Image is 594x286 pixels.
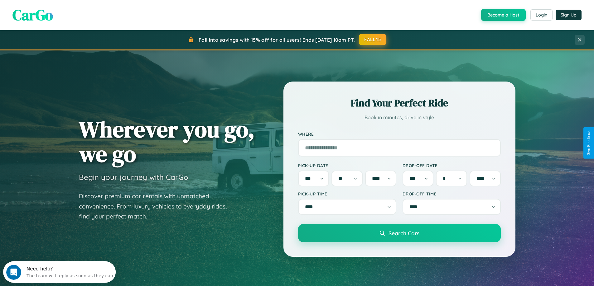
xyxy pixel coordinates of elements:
[23,5,110,10] div: Need help?
[389,230,419,237] span: Search Cars
[23,10,110,17] div: The team will reply as soon as they can
[587,130,591,156] div: Give Feedback
[556,10,582,20] button: Sign Up
[359,34,386,45] button: FALL15
[12,5,53,25] span: CarGo
[530,9,553,21] button: Login
[403,163,501,168] label: Drop-off Date
[79,117,255,166] h1: Wherever you go, we go
[298,113,501,122] p: Book in minutes, drive in style
[199,37,355,43] span: Fall into savings with 15% off for all users! Ends [DATE] 10am PT.
[298,163,396,168] label: Pick-up Date
[6,265,21,280] iframe: Intercom live chat
[298,96,501,110] h2: Find Your Perfect Ride
[298,131,501,137] label: Where
[3,261,116,283] iframe: Intercom live chat discovery launcher
[79,172,188,182] h3: Begin your journey with CarGo
[298,191,396,196] label: Pick-up Time
[403,191,501,196] label: Drop-off Time
[481,9,526,21] button: Become a Host
[298,224,501,242] button: Search Cars
[79,191,235,222] p: Discover premium car rentals with unmatched convenience. From luxury vehicles to everyday rides, ...
[2,2,116,20] div: Open Intercom Messenger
